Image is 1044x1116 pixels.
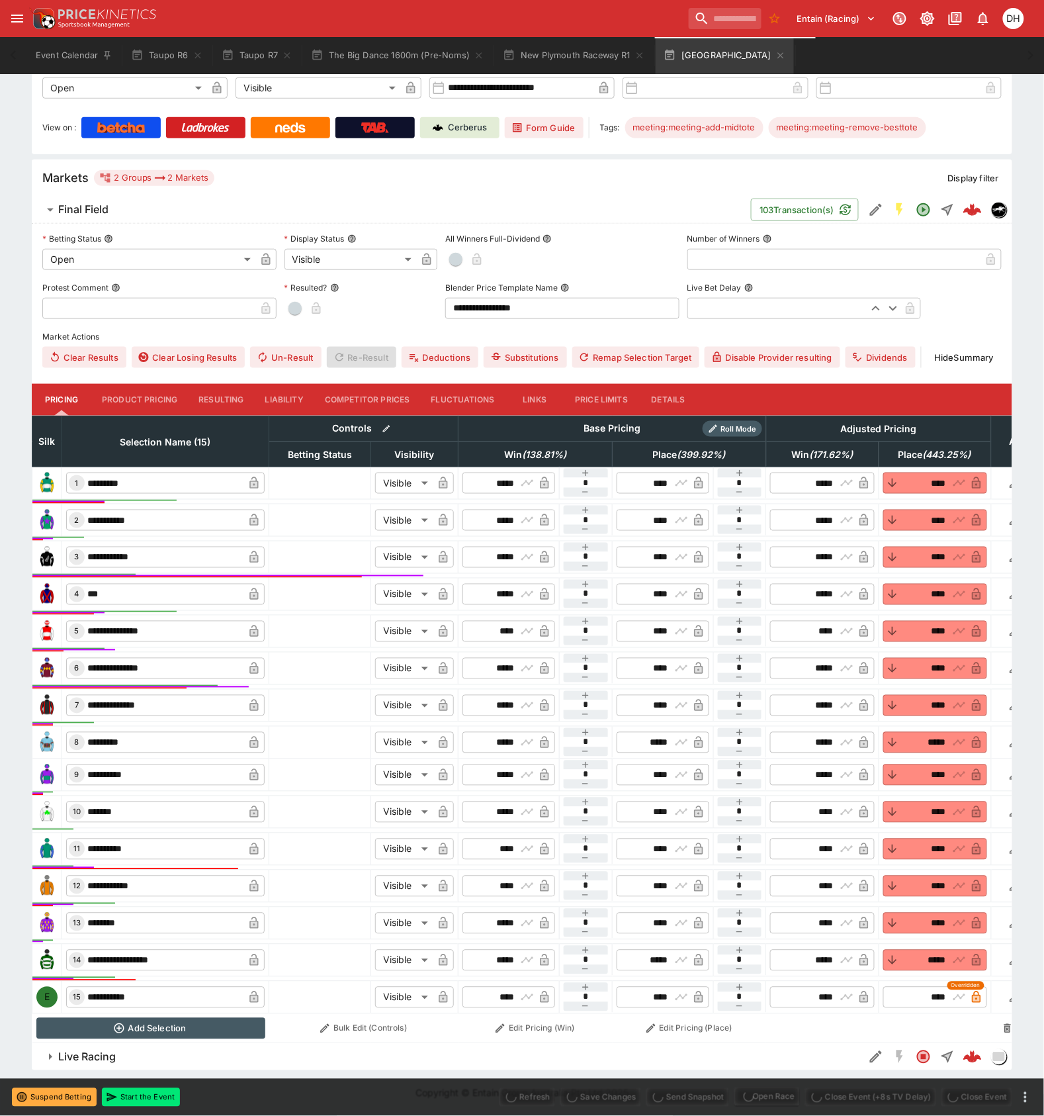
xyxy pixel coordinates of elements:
[58,1050,116,1064] h6: Live Racing
[36,765,58,786] img: runner 9
[625,117,763,138] div: Betting Target: cerberus
[572,347,700,368] button: Remap Selection Target
[638,384,698,416] button: Details
[42,233,101,244] p: Betting Status
[963,201,982,219] div: 85ca11a1-b439-4482-bdae-75f72632e30e
[600,117,620,138] label: Tags:
[992,203,1006,217] img: nztr
[29,5,56,32] img: PriceKinetics Logo
[28,37,120,74] button: Event Calendar
[36,839,58,860] img: runner 11
[214,37,300,74] button: Taupo R7
[617,1018,763,1039] button: Edit Pricing (Place)
[255,384,314,416] button: Liability
[375,876,433,897] div: Visible
[330,283,339,293] button: Resulted?
[36,1018,265,1039] button: Add Selection
[36,621,58,642] img: runner 5
[32,416,62,467] th: Silk
[327,347,396,368] span: Re-Result
[58,203,109,216] h6: Final Field
[73,479,81,488] span: 1
[72,590,82,599] span: 4
[766,416,991,442] th: Adjusted Pricing
[375,839,433,860] div: Visible
[106,434,226,450] span: Selection Name (15)
[888,1045,912,1069] button: SGM Disabled
[687,282,742,293] p: Live Bet Delay
[72,664,82,673] span: 6
[250,347,321,368] button: Un-Result
[677,447,726,463] em: ( 399.92 %)
[273,447,367,463] span: Betting Status
[42,117,76,138] label: View on :
[846,347,916,368] button: Dividends
[375,695,433,716] div: Visible
[769,117,926,138] div: Betting Target: cerberus
[445,233,540,244] p: All Winners Full-Dividend
[912,1045,935,1069] button: Closed
[375,621,433,642] div: Visible
[375,765,433,786] div: Visible
[1018,1090,1033,1105] button: more
[378,420,395,438] button: Bulk edit
[505,117,584,138] a: Form Guide
[36,510,58,531] img: runner 2
[484,347,567,368] button: Substitutions
[284,233,345,244] p: Display Status
[71,845,83,854] span: 11
[716,424,762,435] span: Roll Mode
[445,282,558,293] p: Blender Price Template Name
[32,197,751,223] button: Final Field
[36,732,58,753] img: runner 8
[36,987,58,1008] div: E
[70,993,83,1002] span: 15
[375,950,433,971] div: Visible
[777,447,868,463] span: excl. Emergencies (129.07%)
[421,384,505,416] button: Fluctuations
[992,1050,1006,1064] img: liveracing
[951,982,980,990] span: Overridden
[449,121,488,134] p: Cerberus
[70,808,83,817] span: 10
[375,584,433,605] div: Visible
[347,234,357,244] button: Display Status
[72,738,82,747] span: 8
[111,283,120,293] button: Protest Comment
[42,282,109,293] p: Protest Comment
[940,167,1007,189] button: Display filter
[402,347,478,368] button: Deductions
[361,122,389,133] img: TabNZ
[58,22,130,28] img: Sportsbook Management
[420,117,500,138] a: Cerberus
[99,170,209,186] div: 2 Groups 2 Markets
[375,732,433,753] div: Visible
[999,4,1028,33] button: Daniel Hooper
[888,7,912,30] button: Connected to PK
[462,1018,609,1039] button: Edit Pricing (Win)
[36,473,58,494] img: runner 1
[42,327,1002,347] label: Market Actions
[433,122,443,133] img: Cerberus
[884,447,986,463] span: excl. Emergencies (359.91%)
[36,950,58,971] img: runner 14
[705,347,840,368] button: Disable Provider resulting
[916,1049,932,1065] svg: Closed
[991,202,1007,218] div: nztr
[72,553,82,562] span: 3
[927,347,1002,368] button: HideSummary
[42,170,89,185] h5: Markets
[375,510,433,531] div: Visible
[32,384,91,416] button: Pricing
[36,584,58,605] img: runner 4
[764,8,785,29] button: No Bookmarks
[72,627,82,636] span: 5
[375,658,433,679] div: Visible
[102,1088,180,1107] button: Start the Event
[734,1088,800,1106] div: split button
[375,913,433,934] div: Visible
[505,384,564,416] button: Links
[912,198,935,222] button: Open
[963,1048,982,1066] img: logo-cerberus--red.svg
